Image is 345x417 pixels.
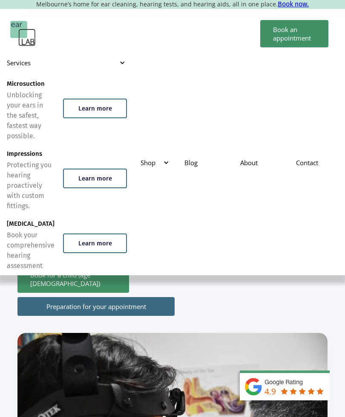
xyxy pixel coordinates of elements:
[260,20,328,47] a: Book an appointment
[233,150,289,175] a: About
[289,150,345,175] a: Contact
[78,175,112,182] div: Learn more
[17,265,129,293] a: Book for a child (age [DEMOGRAPHIC_DATA])
[7,80,45,87] div: Microsuction
[178,150,233,175] a: Blog
[10,21,36,47] a: home
[134,150,178,175] div: Shop
[17,297,175,316] a: Preparation for your appointment
[7,230,55,271] div: Book your comprehensive hearing assessment
[7,58,124,67] div: Services
[7,150,42,157] div: Impressions
[141,158,167,167] div: Shop
[7,90,55,141] div: Unblocking your ears in the safest, fastest way possible.
[7,160,55,211] div: Protecting you hearing proactively with custom fittings.
[7,220,55,227] div: [MEDICAL_DATA]
[78,239,112,247] div: Learn more
[78,105,112,112] div: Learn more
